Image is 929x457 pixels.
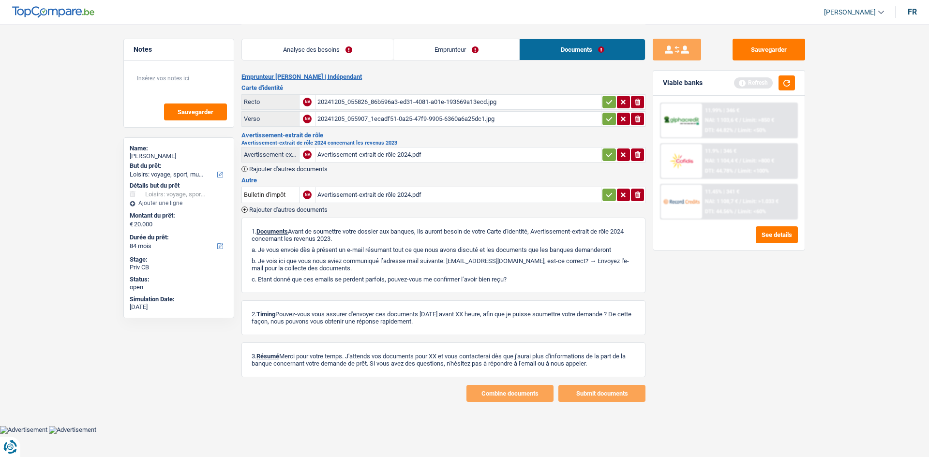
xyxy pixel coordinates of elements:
span: DTI: 44.78% [705,168,733,174]
div: Détails but du prêt [130,182,228,190]
span: Timing [256,310,275,318]
span: / [739,158,741,164]
img: Cofidis [663,152,699,170]
div: [DATE] [130,303,228,311]
div: 20241205_055826_86b596a3-ed31-4081-a01e-193669a13ecd.jpg [317,95,599,109]
span: / [734,127,736,133]
div: Stage: [130,256,228,264]
div: Avertissement-extrait de rôle 2024.pdf [317,147,599,162]
span: / [734,168,736,174]
div: open [130,283,228,291]
button: Sauvegarder [733,39,805,60]
img: AlphaCredit [663,115,699,126]
span: / [739,198,741,205]
div: 11.45% | 341 € [705,189,739,195]
div: 20241205_055907_1ecadf51-0a25-47f9-9905-6360a6a25dc1.jpg [317,112,599,126]
span: Limit: <50% [738,127,766,133]
span: Résumé [256,353,279,360]
h3: Autre [241,177,645,183]
a: Emprunteur [393,39,519,60]
p: a. Je vous envoie dès à présent un e-mail résumant tout ce que nous avons discuté et les doc... [252,246,635,253]
span: [PERSON_NAME] [824,8,876,16]
div: Simulation Date: [130,295,228,303]
div: Viable banks [663,79,703,87]
label: Montant du prêt: [130,212,226,220]
button: See details [756,226,798,243]
div: Status: [130,276,228,283]
span: Documents [256,228,288,235]
label: But du prêt: [130,162,226,170]
button: Rajouter d'autres documents [241,206,328,213]
img: Record Credits [663,192,699,210]
span: NAI: 1 104,4 € [705,158,738,164]
h5: Notes [134,45,224,54]
div: Name: [130,145,228,152]
span: Rajouter d'autres documents [249,206,328,213]
div: Refresh [734,77,773,88]
span: Limit: >800 € [743,158,774,164]
span: DTI: 44.56% [705,208,733,215]
div: Avertissement-extrait de rôle 2024 concernant les revenus 2023 [244,151,297,158]
a: [PERSON_NAME] [816,4,884,20]
span: / [739,117,741,123]
div: fr [908,7,917,16]
p: c. Etant donné que ces emails se perdent parfois, pouvez-vous me confirmer l’avoir bien reçu? [252,276,635,283]
div: 11.99% | 346 € [705,107,739,114]
div: Avertissement-extrait de rôle 2024.pdf [317,188,599,202]
h3: Carte d'identité [241,85,645,91]
span: Limit: >1.033 € [743,198,779,205]
h3: Avertissement-extrait de rôle [241,132,645,138]
span: Sauvegarder [178,109,213,115]
span: NAI: 1 103,6 € [705,117,738,123]
span: NAI: 1 108,7 € [705,198,738,205]
div: NA [303,191,312,199]
div: Priv CB [130,264,228,271]
div: 11.9% | 346 € [705,148,736,154]
img: TopCompare Logo [12,6,94,18]
div: NA [303,115,312,123]
span: Rajouter d'autres documents [249,166,328,172]
p: 3. Merci pour votre temps. J'attends vos documents pour XX et vous contacterai dès que j'aurai p... [252,353,635,367]
span: / [734,208,736,215]
span: Limit: <100% [738,168,769,174]
button: Rajouter d'autres documents [241,166,328,172]
label: Durée du prêt: [130,234,226,241]
span: Limit: <60% [738,208,766,215]
p: 1. Avant de soumettre votre dossier aux banques, ils auront besoin de votre Carte d'identité, Ave... [252,228,635,242]
a: Documents [520,39,645,60]
span: Limit: >850 € [743,117,774,123]
div: NA [303,150,312,159]
span: € [130,221,133,228]
span: DTI: 44.82% [705,127,733,133]
button: Sauvegarder [164,103,227,120]
h2: Avertissement-extrait de rôle 2024 concernant les revenus 2023 [241,140,645,146]
div: Verso [244,115,297,122]
button: Combine documents [466,385,554,402]
div: Ajouter une ligne [130,200,228,206]
div: [PERSON_NAME] [130,152,228,160]
button: Submit documents [558,385,645,402]
a: Analyse des besoins [242,39,393,60]
img: Advertisement [49,426,96,434]
h2: Emprunteur [PERSON_NAME] | Indépendant [241,73,645,81]
p: 2. Pouvez-vous vous assurer d'envoyer ces documents [DATE] avant XX heure, afin que je puisse sou... [252,310,635,325]
p: b. Je vois ici que vous nous aviez communiqué l’adresse mail suivante: [EMAIL_ADDRESS][DOMAIN_NA... [252,257,635,272]
div: Recto [244,98,297,105]
div: NA [303,98,312,106]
